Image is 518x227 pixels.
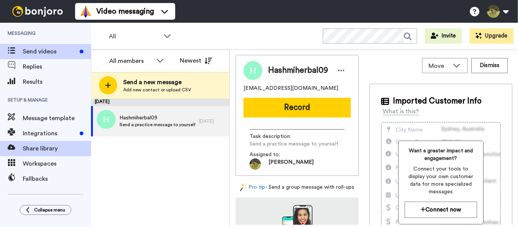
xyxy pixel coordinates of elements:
span: [EMAIL_ADDRESS][DOMAIN_NAME] [243,85,338,92]
img: ACg8ocJvcS6TeR2oDb-cqKm0CAGbpErLhA4kWwLBiJrU7FX7GqE=s96-c [250,158,261,170]
button: Invite [425,28,462,44]
img: Image of Hashmiherbal09 [243,61,262,80]
a: Pro tip [240,183,265,191]
span: Message template [23,114,91,123]
span: Share library [23,144,91,153]
div: All members [109,56,152,66]
span: Assigned to: [250,151,303,158]
span: Workspaces [23,159,91,168]
span: Fallbacks [23,174,91,183]
img: bj-logo-header-white.svg [9,6,66,17]
div: What is this? [383,107,419,116]
span: Replies [23,62,91,71]
span: Move [429,61,449,70]
img: magic-wand.svg [240,183,247,191]
button: Dismiss [471,58,508,73]
button: Upgrade [469,28,513,44]
span: Hashmiherbal09 [268,65,328,76]
button: Newest [174,53,218,68]
span: Hashmiherbal09 [119,114,195,122]
span: Want a greater impact and engagement? [405,147,477,162]
button: Record [243,98,351,117]
img: vm-color.svg [80,5,92,17]
span: Send a practice message to yourself [119,122,195,128]
button: Collapse menu [20,205,71,215]
span: Send a new message [123,78,191,87]
span: Connect your tools to display your own customer data for more specialized messages [405,165,477,196]
span: Task description : [250,133,303,140]
span: Integrations [23,129,77,138]
span: Send videos [23,47,77,56]
span: [PERSON_NAME] [268,158,314,170]
span: Results [23,77,91,86]
div: [DATE] [199,118,226,124]
div: - Send a group message with roll-ups [235,183,359,191]
span: Imported Customer Info [393,95,482,107]
img: h.png [97,110,116,129]
button: Connect now [405,202,477,218]
span: Add new contact or upload CSV [123,87,191,93]
span: Collapse menu [34,207,65,213]
div: [DATE] [91,99,229,106]
span: All [109,32,160,41]
span: Send a practice message to yourself [250,140,338,148]
span: Video messaging [96,6,154,17]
